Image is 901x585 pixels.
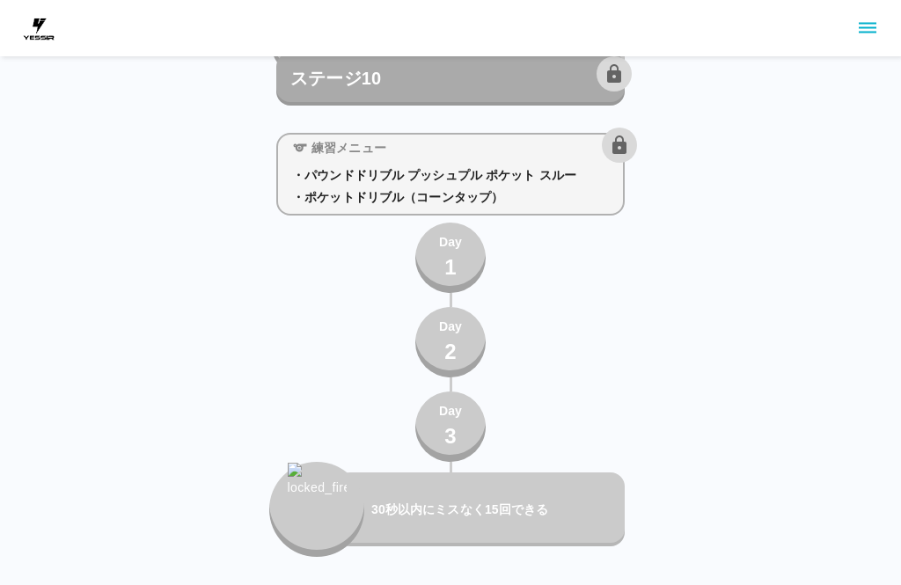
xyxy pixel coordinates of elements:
p: ・パウンドドリブル プッシュプル ポケット スルー [292,166,609,185]
p: ステージ10 [290,65,381,91]
p: 1 [444,252,457,283]
button: Day2 [415,307,486,377]
p: Day [439,233,462,252]
p: Day [439,318,462,336]
p: ・ポケットドリブル（コーンタップ） [292,188,609,207]
button: Day3 [415,391,486,462]
p: Day [439,402,462,420]
p: 3 [444,420,457,452]
button: locked_fire_icon [269,462,364,557]
p: 30秒以内にミスなく15回できる [371,501,618,519]
p: 2 [444,336,457,368]
button: sidemenu [853,13,883,43]
img: locked_fire_icon [288,463,347,535]
p: 練習メニュー [311,139,386,157]
img: dummy [21,11,56,46]
button: Day1 [415,223,486,293]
